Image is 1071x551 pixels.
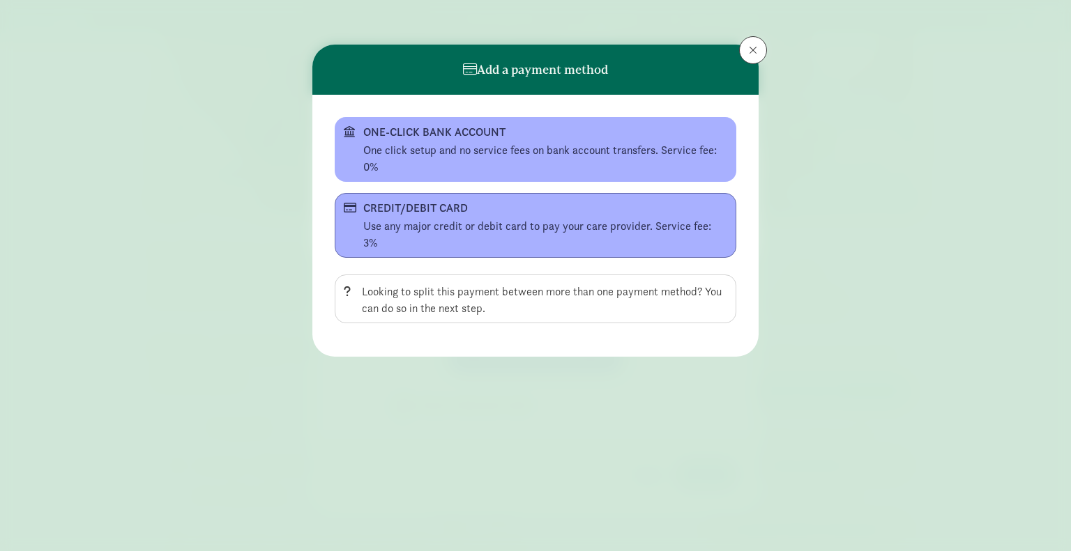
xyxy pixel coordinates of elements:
div: Use any major credit or debit card to pay your care provider. Service fee: 3% [363,218,727,251]
div: ONE-CLICK BANK ACCOUNT [363,124,705,141]
div: CREDIT/DEBIT CARD [363,200,705,217]
h6: Add a payment method [463,63,608,77]
div: One click setup and no service fees on bank account transfers. Service fee: 0% [363,142,727,176]
div: Looking to split this payment between more than one payment method? You can do so in the next step. [362,284,727,317]
button: CREDIT/DEBIT CARD Use any major credit or debit card to pay your care provider. Service fee: 3% [335,193,736,258]
button: ONE-CLICK BANK ACCOUNT One click setup and no service fees on bank account transfers. Service fee... [335,117,736,182]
